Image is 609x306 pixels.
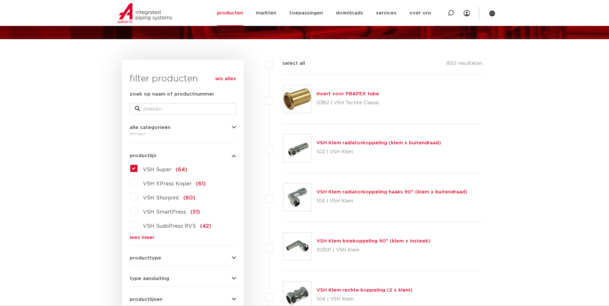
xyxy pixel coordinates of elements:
img: Thumbnail for VSH Klem radiatorkoppeling haaks 90° (klem x buitendraad) [283,183,311,211]
p: 103 | VSH Klem [317,196,467,206]
img: Thumbnail for VSH Klem kniekoppeling 90° (klem x insteek) [283,233,311,260]
a: Insert voor PB&PEX tube [317,91,379,96]
button: alle categorieën [130,125,236,130]
span: (51) [190,209,200,215]
span: producttype [130,256,161,260]
p: 0382 | VSH Tectite Classic [317,98,380,108]
input: zoeken [130,103,236,115]
a: VSH Klem rechte koppeling (2 x klem) [317,288,413,293]
a: wis alles [215,75,236,83]
label: select all [273,60,305,67]
span: type aansluiting [130,276,169,281]
span: VSH SudoPress RVS [143,224,196,229]
button: type aansluiting [130,276,236,281]
span: VSH Super [143,167,171,172]
a: VSH Klem kniekoppeling 90° (klem x insteek) [317,239,431,243]
span: (60) [183,195,195,200]
img: Thumbnail for VSH Klem radiatorkoppeling (klem x buitendraad) [283,134,311,162]
p: 102 | VSH Klem [317,147,441,157]
h3: filter producten [130,72,236,85]
a: VSH Klem radiatorkoppeling haaks 90° (klem x buitendraad) [317,190,467,194]
button: productlijnen [130,297,236,302]
img: Thumbnail for Insert voor PB&PEX tube [283,85,311,113]
span: (64) [176,167,187,172]
a: VSH Klem radiatorkoppeling (klem x buitendraad) [317,140,441,145]
p: 920 resultaten [447,60,482,70]
span: (61) [196,181,206,186]
span: VSH Shurjoint [143,195,179,200]
p: 103SP | VSH Klem [317,245,431,255]
span: (42) [200,224,211,229]
span: productlijn [130,153,156,158]
span: VSH SmartPress [143,209,186,215]
div: fittingen [130,130,236,138]
span: VSH XPress Koper [143,181,192,186]
a: lees meer [130,235,236,240]
span: alle categorieën [130,125,170,130]
span: productlijnen [130,297,162,302]
button: productlijn [130,153,236,158]
p: 104 | VSH Klem [317,294,413,304]
button: producttype [130,256,236,260]
label: zoek op naam of productnummer [130,90,214,98]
